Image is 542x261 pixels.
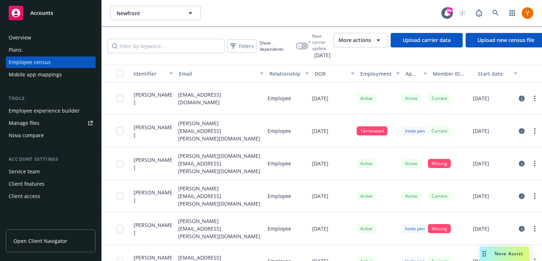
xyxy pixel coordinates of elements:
p: [DATE] [312,192,328,200]
span: Open Client Navigator [13,237,67,245]
p: [DATE] [473,225,489,232]
span: [PERSON_NAME] [134,221,172,236]
div: Employee experience builder [9,105,80,117]
div: Mobile app mappings [9,69,62,80]
img: photo [522,7,533,19]
p: [PERSON_NAME][DOMAIN_NAME][EMAIL_ADDRESS][PERSON_NAME][DOMAIN_NAME] [178,152,262,175]
input: Toggle Row Selected [116,193,123,200]
div: Plans [9,44,22,56]
p: [DATE] [473,127,489,135]
button: Start date [475,65,520,82]
div: Client access [9,190,40,202]
span: Nova Assist [495,251,523,257]
div: Active [402,191,421,201]
div: Terminated [357,126,387,135]
p: Employee [268,160,291,167]
a: more [530,192,539,201]
a: Switch app [505,6,520,20]
span: Newfront [117,9,179,17]
p: Employee [268,127,291,135]
span: Show dependents [260,40,293,52]
span: Filters [229,41,255,51]
div: Current [428,126,451,135]
a: circleInformation [517,127,526,135]
div: Active [357,191,376,201]
a: circleInformation [517,224,526,233]
div: Active [357,224,376,233]
a: Employee experience builder [6,105,96,117]
div: Tools [6,95,96,102]
div: Relationship [269,70,301,77]
div: Service team [9,166,40,177]
a: Accounts [6,3,96,23]
span: [PERSON_NAME] [134,156,172,171]
a: more [530,94,539,103]
input: Select all [116,70,123,77]
div: Missing [428,224,451,233]
button: Employment [357,65,403,82]
div: Active [402,159,421,168]
button: Newfront [110,6,201,20]
a: Report a Bug [472,6,486,20]
div: 99+ [446,6,453,13]
div: Current [428,191,451,201]
a: more [530,159,539,168]
a: Plans [6,44,96,56]
a: Nova compare [6,130,96,141]
p: [DATE] [312,160,328,167]
span: Next carrier update [312,33,331,51]
a: Service team [6,166,96,177]
button: Identifier [131,65,176,82]
button: DOB [312,65,357,82]
p: Employee [268,94,291,102]
a: more [530,224,539,233]
div: Overview [9,32,31,43]
div: Employee census [9,56,51,68]
button: App status [403,65,430,82]
span: [PERSON_NAME] [134,189,172,204]
p: [DATE] [312,127,328,135]
div: Missing [428,159,451,168]
p: [DATE] [473,160,489,167]
div: Invite pending [402,224,437,233]
span: Accounts [30,10,53,16]
a: Client features [6,178,96,190]
p: Employee [268,192,291,200]
div: Nova compare [9,130,44,141]
div: Manage files [9,117,39,129]
p: [DATE] [312,94,328,102]
button: Member ID status [430,65,475,82]
a: Upload carrier data [391,33,463,47]
div: Client features [9,178,45,190]
div: Active [357,94,376,103]
div: Email [179,70,256,77]
a: Mobile app mappings [6,69,96,80]
button: More actions [333,33,388,47]
div: Drag to move [480,247,489,261]
span: [PERSON_NAME] [134,123,172,139]
p: [PERSON_NAME][EMAIL_ADDRESS][PERSON_NAME][DOMAIN_NAME] [178,185,262,207]
button: Nova Assist [480,247,529,261]
p: [DATE] [312,225,328,232]
a: Client access [6,190,96,202]
p: [DATE] [473,94,489,102]
button: Relationship [266,65,312,82]
input: Toggle Row Selected [116,127,123,135]
div: Start date [478,70,509,77]
a: more [530,127,539,135]
a: circleInformation [517,159,526,168]
div: Identifier [134,70,165,77]
div: Invite pending [402,126,437,135]
a: Manage files [6,117,96,129]
button: Filters [227,39,257,53]
input: Toggle Row Selected [116,95,123,102]
p: [PERSON_NAME][EMAIL_ADDRESS][PERSON_NAME][DOMAIN_NAME] [178,217,262,240]
div: Member ID status [433,70,472,77]
div: Current [428,94,451,103]
div: Active [402,94,421,103]
input: Toggle Row Selected [116,160,123,167]
div: App status [406,70,419,77]
a: circleInformation [517,192,526,201]
div: Account settings [6,156,96,163]
p: [DATE] [473,192,489,200]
